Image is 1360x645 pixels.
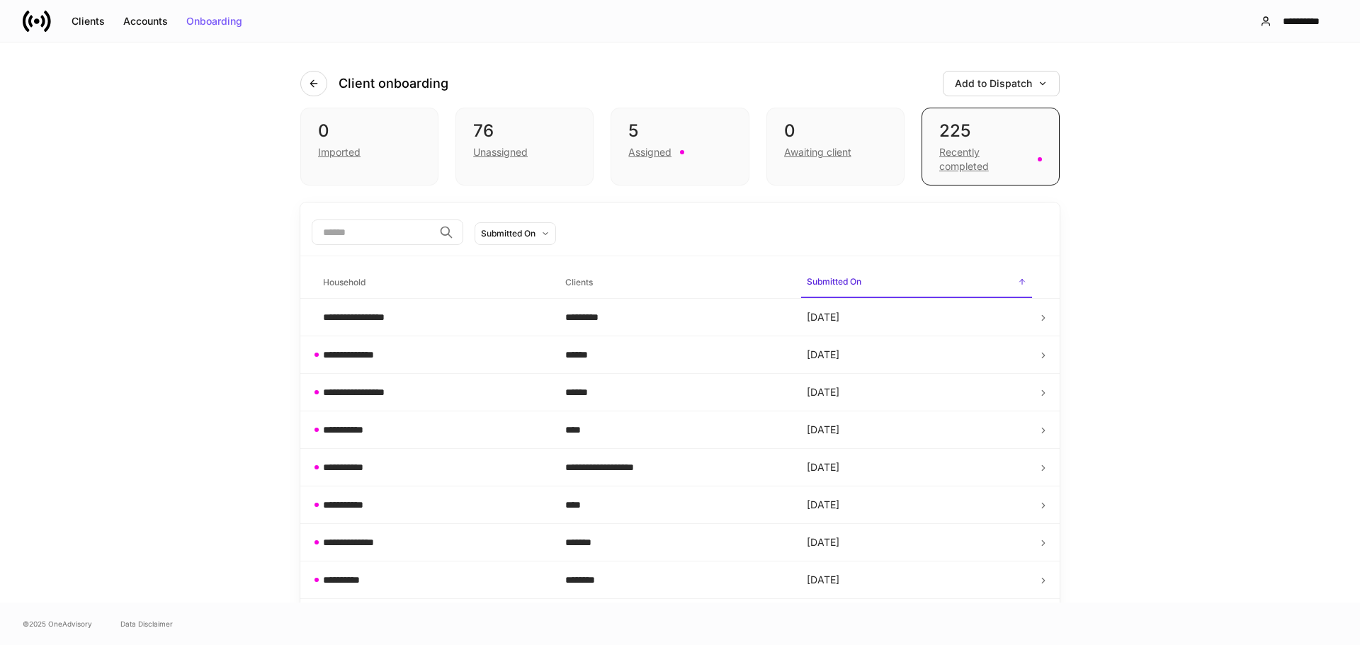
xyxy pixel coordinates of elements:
[560,268,790,297] span: Clients
[922,108,1060,185] div: 225Recently completed
[939,120,1042,142] div: 225
[62,10,114,33] button: Clients
[23,618,92,629] span: © 2025 OneAdvisory
[455,108,594,185] div: 76Unassigned
[475,222,556,245] button: Submitted On
[955,79,1048,89] div: Add to Dispatch
[114,10,177,33] button: Accounts
[481,227,535,240] div: Submitted On
[795,449,1038,486] td: [DATE]
[323,275,365,289] h6: Household
[795,299,1038,336] td: [DATE]
[795,411,1038,449] td: [DATE]
[317,268,548,297] span: Household
[939,145,1029,173] div: Recently completed
[565,275,593,289] h6: Clients
[473,145,528,159] div: Unassigned
[943,71,1060,96] button: Add to Dispatch
[177,10,251,33] button: Onboarding
[628,120,731,142] div: 5
[186,16,242,26] div: Onboarding
[795,336,1038,374] td: [DATE]
[611,108,749,185] div: 5Assigned
[628,145,671,159] div: Assigned
[72,16,105,26] div: Clients
[766,108,905,185] div: 0Awaiting client
[318,145,361,159] div: Imported
[318,120,421,142] div: 0
[120,618,173,629] a: Data Disclaimer
[807,275,861,288] h6: Submitted On
[300,108,438,185] div: 0Imported
[795,524,1038,561] td: [DATE]
[784,120,887,142] div: 0
[795,486,1038,524] td: [DATE]
[784,145,851,159] div: Awaiting client
[339,75,448,92] h4: Client onboarding
[123,16,168,26] div: Accounts
[795,599,1038,637] td: [DATE]
[795,374,1038,411] td: [DATE]
[473,120,576,142] div: 76
[801,268,1032,298] span: Submitted On
[795,561,1038,599] td: [DATE]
